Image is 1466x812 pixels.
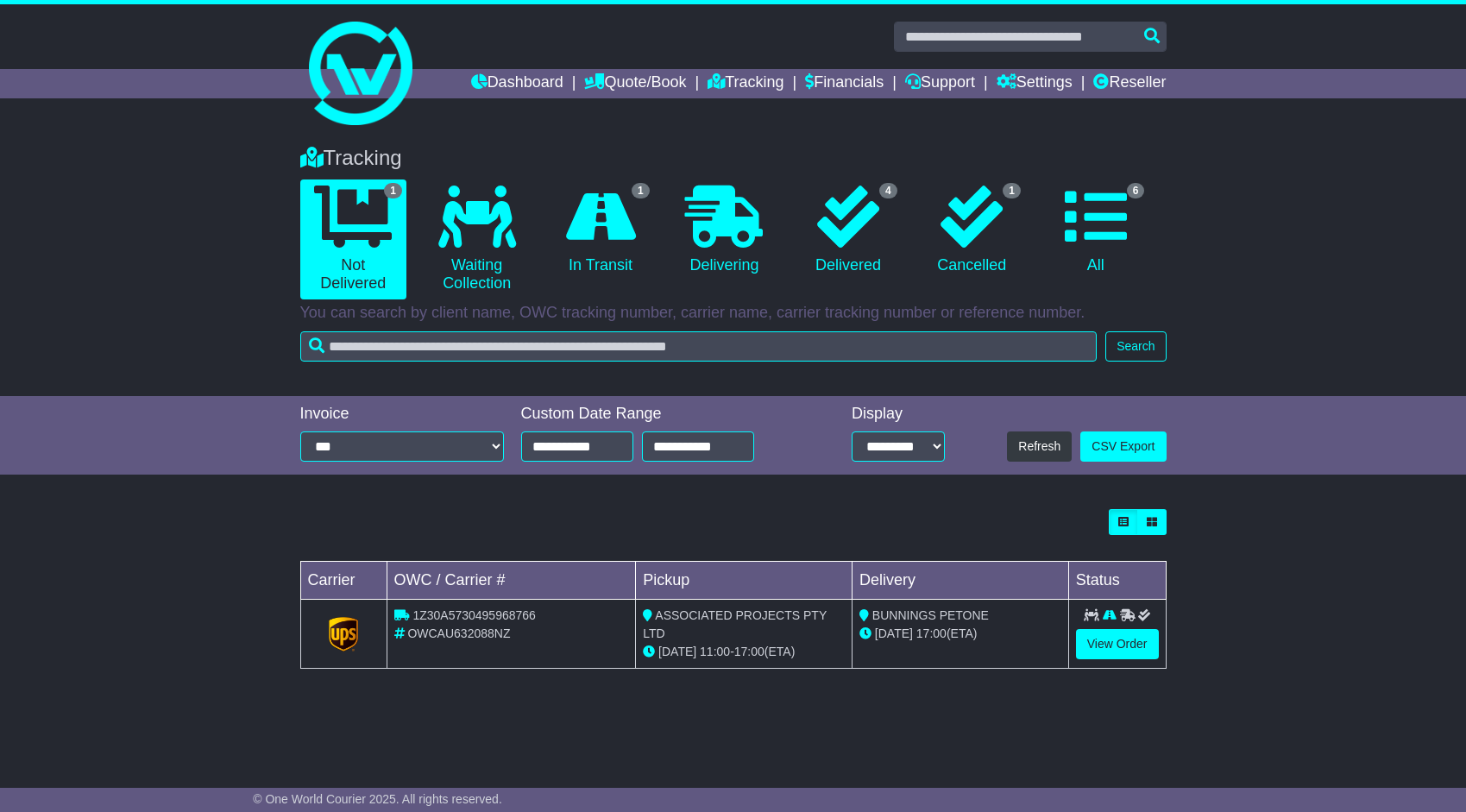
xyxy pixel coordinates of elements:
[300,562,387,600] td: Carrier
[805,69,884,98] a: Financials
[1042,179,1148,281] a: 6 All
[1068,562,1166,600] td: Status
[584,69,686,98] a: Quote/Book
[1080,431,1166,462] a: CSV Export
[300,405,504,424] div: Invoice
[734,645,764,658] span: 17:00
[879,183,897,198] span: 4
[1003,183,1021,198] span: 1
[300,179,406,299] a: 1 Not Delivered
[905,69,975,98] a: Support
[916,626,947,640] span: 17:00
[997,69,1073,98] a: Settings
[1076,629,1159,659] a: View Order
[632,183,650,198] span: 1
[1093,69,1166,98] a: Reseller
[292,146,1175,171] div: Tracking
[253,792,502,806] span: © One World Courier 2025. All rights reserved.
[547,179,653,281] a: 1 In Transit
[852,562,1068,600] td: Delivery
[407,626,510,640] span: OWCAU632088NZ
[643,608,827,640] span: ASSOCIATED PROJECTS PTY LTD
[875,626,913,640] span: [DATE]
[384,183,402,198] span: 1
[919,179,1025,281] a: 1 Cancelled
[329,617,358,651] img: GetCarrierServiceLogo
[1007,431,1072,462] button: Refresh
[700,645,730,658] span: 11:00
[708,69,783,98] a: Tracking
[1127,183,1145,198] span: 6
[1105,331,1166,362] button: Search
[671,179,777,281] a: Delivering
[300,304,1167,323] p: You can search by client name, OWC tracking number, carrier name, carrier tracking number or refe...
[643,643,845,661] div: - (ETA)
[424,179,530,299] a: Waiting Collection
[387,562,636,600] td: OWC / Carrier #
[795,179,901,281] a: 4 Delivered
[412,608,535,622] span: 1Z30A5730495968766
[872,608,989,622] span: BUNNINGS PETONE
[471,69,563,98] a: Dashboard
[658,645,696,658] span: [DATE]
[636,562,853,600] td: Pickup
[859,625,1061,643] div: (ETA)
[852,405,945,424] div: Display
[521,405,798,424] div: Custom Date Range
